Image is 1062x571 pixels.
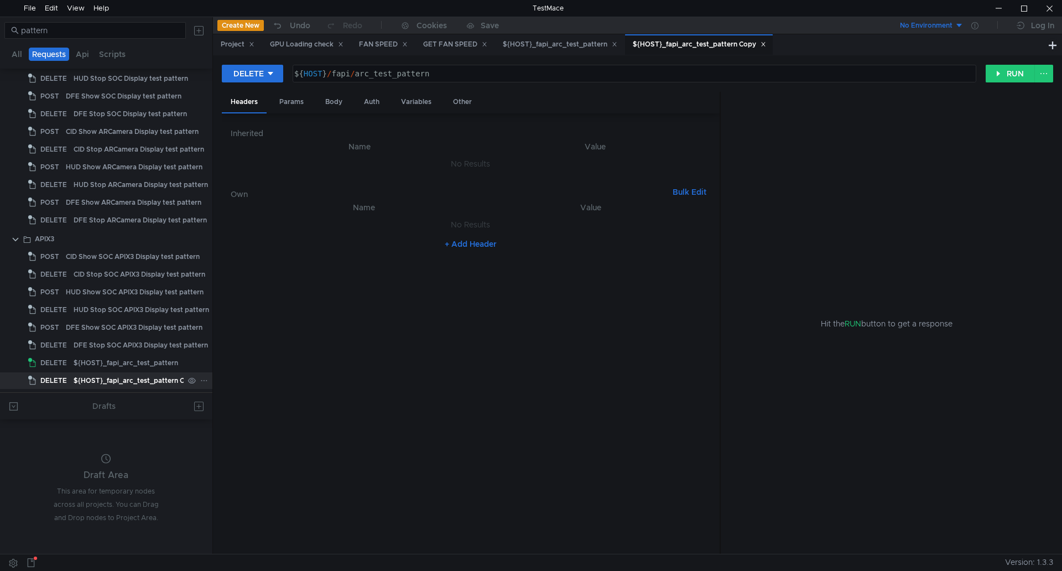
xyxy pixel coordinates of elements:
[222,65,283,82] button: DELETE
[72,48,92,61] button: Api
[633,39,766,50] div: ${HOST}_fapi_arc_test_pattern Copy
[92,399,116,413] div: Drafts
[40,194,59,211] span: POST
[74,355,178,371] div: ${HOST}_fapi_arc_test_pattern
[40,106,67,122] span: DELETE
[66,123,199,140] div: CID Show ARCamera Display test pattern
[40,248,59,265] span: POST
[66,284,204,300] div: HUD Show SOC APIX3 Display test pattern
[1031,19,1054,32] div: Log In
[845,319,861,329] span: RUN
[481,22,499,29] div: Save
[217,20,264,31] button: Create New
[440,237,501,251] button: + Add Header
[74,177,208,193] div: HUD Stop ARCamera Display test pattern
[40,266,67,283] span: DELETE
[343,19,362,32] div: Redo
[40,177,67,193] span: DELETE
[316,92,351,112] div: Body
[66,248,200,265] div: CID Show SOC APIX3 Display test pattern
[74,141,204,158] div: CID Stop ARCamera Display test pattern
[417,19,447,32] div: Cookies
[423,39,487,50] div: GET FAN SPEED
[74,212,207,229] div: DFE Stop ARCamera Display test pattern
[240,140,480,153] th: Name
[359,39,408,50] div: FAN SPEED
[40,337,67,354] span: DELETE
[66,319,202,336] div: DFE Show SOC APIX3 Display test pattern
[444,92,481,112] div: Other
[451,159,490,169] nz-embed-empty: No Results
[40,70,67,87] span: DELETE
[503,39,617,50] div: ${HOST}_fapi_arc_test_pattern
[231,188,668,201] h6: Own
[8,48,25,61] button: All
[74,337,208,354] div: DFE Stop SOC APIX3 Display test pattern
[40,372,67,389] span: DELETE
[40,319,59,336] span: POST
[392,92,440,112] div: Variables
[355,92,388,112] div: Auth
[900,20,952,31] div: No Environment
[231,127,711,140] h6: Inherited
[74,372,197,389] div: ${HOST}_fapi_arc_test_pattern Copy
[1005,554,1053,570] span: Version: 1.3.3
[221,39,254,50] div: Project
[233,68,264,80] div: DELETE
[451,220,490,230] nz-embed-empty: No Results
[264,17,318,34] button: Undo
[248,201,479,214] th: Name
[66,194,201,211] div: DFE Show ARCamera Display test pattern
[40,123,59,140] span: POST
[40,284,59,300] span: POST
[479,201,702,214] th: Value
[74,266,205,283] div: CID Stop SOC APIX3 Display test pattern
[40,355,67,371] span: DELETE
[480,140,711,153] th: Value
[29,48,69,61] button: Requests
[35,231,54,247] div: APIX3
[821,318,952,330] span: Hit the button to get a response
[40,302,67,318] span: DELETE
[222,92,267,113] div: Headers
[270,39,343,50] div: GPU Loading check
[40,212,67,229] span: DELETE
[66,159,202,175] div: HUD Show ARCamera Display test pattern
[290,19,310,32] div: Undo
[887,17,964,34] button: No Environment
[40,141,67,158] span: DELETE
[74,106,187,122] div: DFE Stop SOC Display test pattern
[40,159,59,175] span: POST
[40,88,59,105] span: POST
[66,88,181,105] div: DFE Show SOC Display test pattern
[986,65,1035,82] button: RUN
[270,92,313,112] div: Params
[668,185,711,199] button: Bulk Edit
[74,70,188,87] div: HUD Stop SOC Display test pattern
[318,17,370,34] button: Redo
[21,24,179,37] input: Search...
[96,48,129,61] button: Scripts
[74,302,209,318] div: HUD Stop SOC APIX3 Display test pattern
